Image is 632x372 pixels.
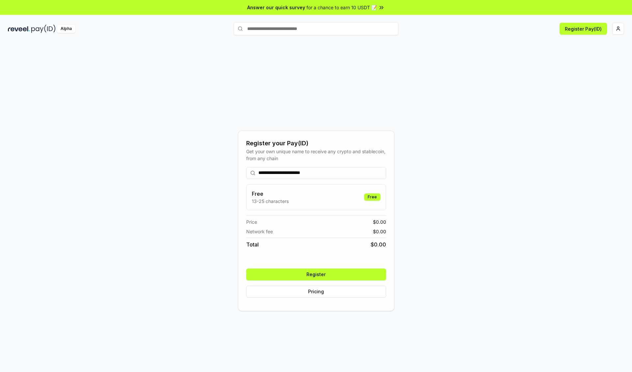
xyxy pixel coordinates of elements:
[246,228,273,235] span: Network fee
[246,139,386,148] div: Register your Pay(ID)
[246,269,386,280] button: Register
[246,148,386,162] div: Get your own unique name to receive any crypto and stablecoin, from any chain
[31,25,56,33] img: pay_id
[373,218,386,225] span: $ 0.00
[371,241,386,248] span: $ 0.00
[246,286,386,298] button: Pricing
[252,190,289,198] h3: Free
[8,25,30,33] img: reveel_dark
[306,4,377,11] span: for a chance to earn 10 USDT 📝
[252,198,289,205] p: 13-25 characters
[247,4,305,11] span: Answer our quick survey
[364,193,381,201] div: Free
[246,218,257,225] span: Price
[246,241,259,248] span: Total
[560,23,607,35] button: Register Pay(ID)
[373,228,386,235] span: $ 0.00
[57,25,75,33] div: Alpha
